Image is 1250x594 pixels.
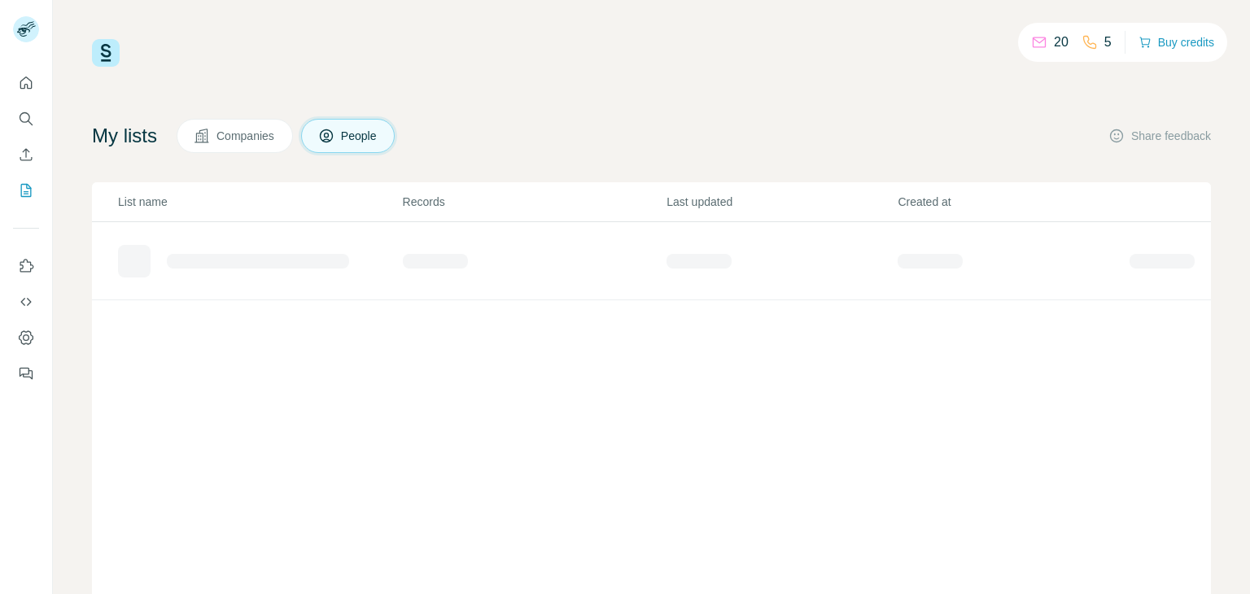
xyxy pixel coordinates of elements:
[118,194,401,210] p: List name
[1054,33,1069,52] p: 20
[13,251,39,281] button: Use Surfe on LinkedIn
[13,140,39,169] button: Enrich CSV
[92,39,120,67] img: Surfe Logo
[341,128,378,144] span: People
[13,287,39,317] button: Use Surfe API
[1108,128,1211,144] button: Share feedback
[216,128,276,144] span: Companies
[1104,33,1112,52] p: 5
[13,359,39,388] button: Feedback
[403,194,666,210] p: Records
[13,323,39,352] button: Dashboard
[1139,31,1214,54] button: Buy credits
[13,176,39,205] button: My lists
[13,104,39,133] button: Search
[898,194,1127,210] p: Created at
[92,123,157,149] h4: My lists
[667,194,896,210] p: Last updated
[13,68,39,98] button: Quick start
